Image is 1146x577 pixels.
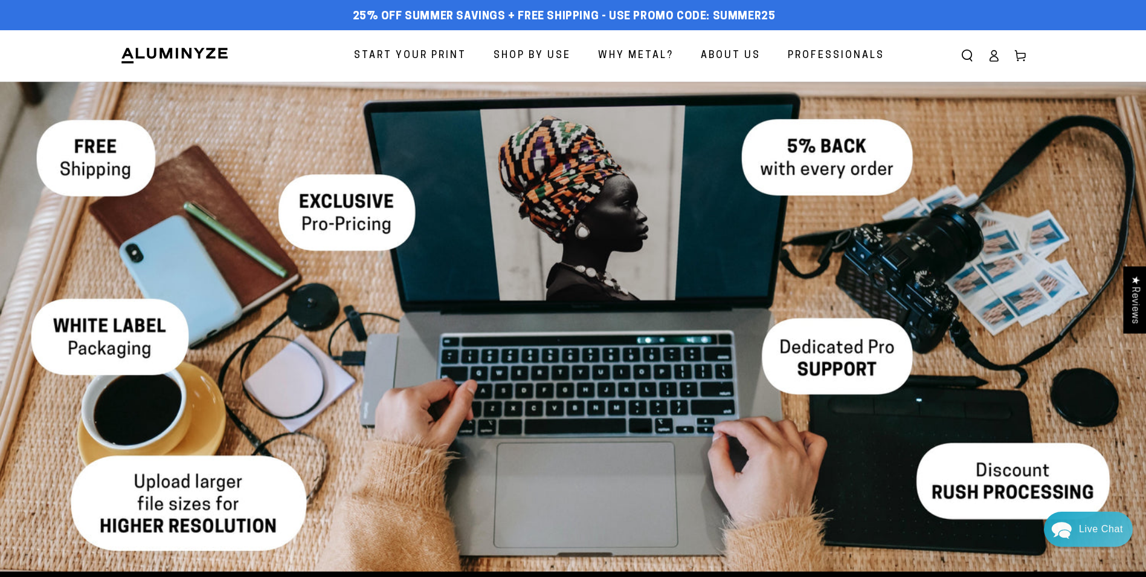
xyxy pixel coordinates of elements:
span: Why Metal? [598,47,674,65]
div: Click to open Judge.me floating reviews tab [1123,266,1146,333]
span: Away until [DATE] [91,60,166,69]
a: Why Metal? [589,40,683,72]
div: Chat widget toggle [1044,512,1133,547]
div: Contact Us Directly [1079,512,1123,547]
img: John [88,18,119,50]
span: 25% off Summer Savings + Free Shipping - Use Promo Code: SUMMER25 [353,10,776,24]
span: About Us [701,47,761,65]
span: Shop By Use [494,47,571,65]
span: We run on [92,347,164,353]
img: Aluminyze [120,47,229,65]
a: Start Your Print [345,40,475,72]
span: Start Your Print [354,47,466,65]
a: Shop By Use [484,40,580,72]
span: Professionals [788,47,884,65]
a: Professionals [779,40,893,72]
summary: Search our site [954,42,980,69]
img: Marie J [113,18,144,50]
img: Helga [138,18,170,50]
span: Re:amaze [129,345,163,354]
a: About Us [692,40,770,72]
a: Leave A Message [80,365,177,384]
